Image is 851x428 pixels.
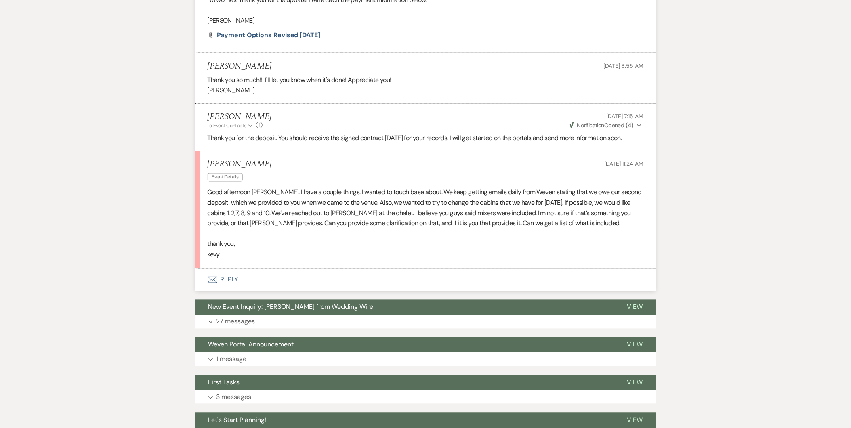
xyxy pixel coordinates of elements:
span: View [627,303,643,311]
span: Opened [570,122,634,129]
button: Weven Portal Announcement [195,337,614,352]
a: Payment Options revised [DATE] [217,32,321,38]
button: Reply [195,269,656,291]
strong: ( 4 ) [626,122,633,129]
span: [DATE] 8:55 AM [603,62,643,69]
button: 1 message [195,352,656,366]
p: 3 messages [216,392,252,403]
button: 3 messages [195,390,656,404]
div: Thank you so much!!! I'll let you know when it's done! Appreciate you! [PERSON_NAME] [208,75,644,95]
p: kevy [208,250,644,260]
h5: [PERSON_NAME] [208,112,272,122]
p: [PERSON_NAME] [208,15,644,26]
p: thank you, [208,239,644,250]
button: View [614,300,656,315]
button: to: Event Contacts [208,122,254,129]
span: Let's Start Planning! [208,416,267,424]
h5: [PERSON_NAME] [208,159,272,170]
button: View [614,337,656,352]
span: Event Details [208,173,243,182]
button: New Event Inquiry: [PERSON_NAME] from Wedding Wire [195,300,614,315]
button: NotificationOpened (4) [569,121,644,130]
span: [DATE] 7:15 AM [606,113,643,120]
span: Notification [577,122,604,129]
h5: [PERSON_NAME] [208,61,272,71]
p: 27 messages [216,317,255,327]
button: View [614,375,656,390]
span: First Tasks [208,378,240,387]
span: New Event Inquiry: [PERSON_NAME] from Wedding Wire [208,303,374,311]
span: View [627,416,643,424]
button: 27 messages [195,315,656,329]
p: Good afternoon [PERSON_NAME]. I have a couple things. I wanted to touch base about. We keep getti... [208,187,644,229]
p: 1 message [216,354,247,365]
p: Thank you for the deposit. You should receive the signed contract [DATE] for your records. I will... [208,133,644,143]
button: Let's Start Planning! [195,413,614,428]
span: Weven Portal Announcement [208,340,294,349]
span: View [627,378,643,387]
button: First Tasks [195,375,614,390]
span: View [627,340,643,349]
span: to: Event Contacts [208,122,246,129]
span: [DATE] 11:24 AM [605,160,644,168]
button: View [614,413,656,428]
span: Payment Options revised [DATE] [217,31,321,39]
